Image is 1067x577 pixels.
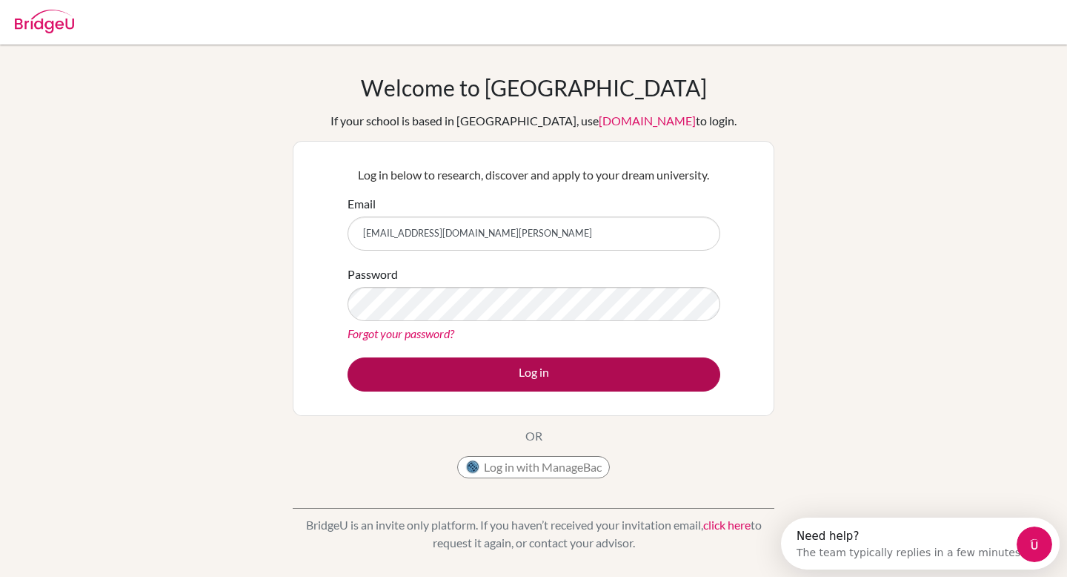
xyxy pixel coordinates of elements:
a: click here [703,518,751,532]
div: Open Intercom Messenger [6,6,287,47]
iframe: Intercom live chat discovery launcher [781,518,1060,570]
p: OR [525,427,542,445]
label: Email [348,195,376,213]
div: Need help? [16,13,243,24]
iframe: Intercom live chat [1017,527,1052,562]
a: [DOMAIN_NAME] [599,113,696,128]
button: Log in with ManageBac [457,456,610,478]
div: If your school is based in [GEOGRAPHIC_DATA], use to login. [330,112,737,130]
a: Forgot your password? [348,326,454,340]
label: Password [348,266,398,283]
div: The team typically replies in a few minutes. [16,24,243,40]
img: Bridge-U [15,10,74,33]
h1: Welcome to [GEOGRAPHIC_DATA] [361,74,707,101]
p: BridgeU is an invite only platform. If you haven’t received your invitation email, to request it ... [293,516,774,552]
button: Log in [348,357,720,392]
p: Log in below to research, discover and apply to your dream university. [348,166,720,184]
